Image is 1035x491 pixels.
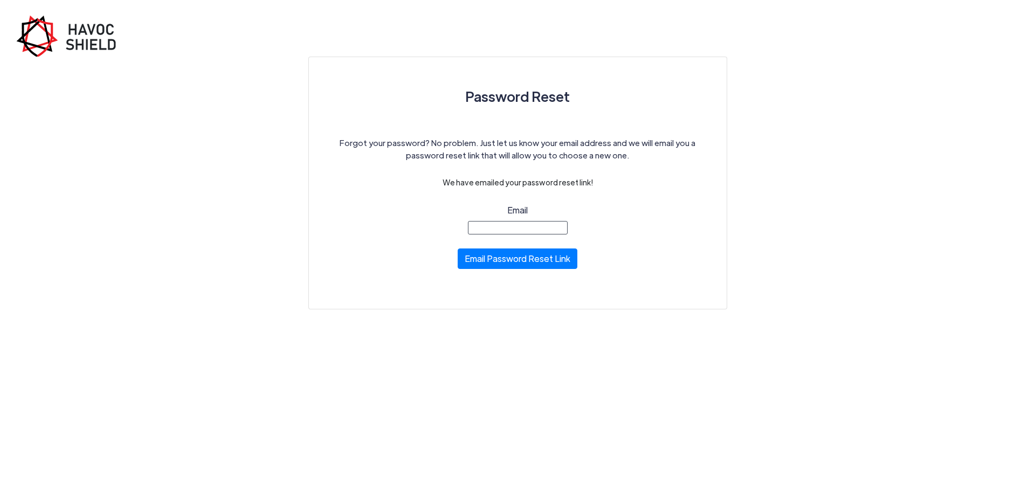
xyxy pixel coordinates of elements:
p: Forgot your password? No problem. Just let us know your email address and we will email you a pas... [335,137,701,161]
div: We have emailed your password reset link! [353,170,682,195]
button: Email Password Reset Link [458,248,577,269]
iframe: Chat Widget [855,375,1035,491]
span: Email [507,204,528,216]
h3: Password Reset [335,83,701,110]
img: havoc-shield-register-logo.png [16,15,124,57]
